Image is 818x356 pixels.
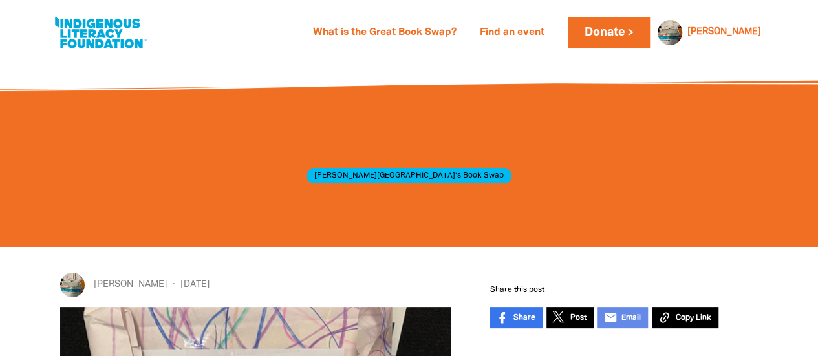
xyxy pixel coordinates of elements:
[513,312,535,324] span: Share
[490,286,544,293] span: Share this post
[621,312,640,324] span: Email
[167,278,210,292] span: [DATE]
[305,23,464,43] a: What is the Great Book Swap?
[490,307,543,328] a: Share
[675,312,711,324] span: Copy Link
[570,312,586,324] span: Post
[687,28,761,37] a: [PERSON_NAME]
[568,17,649,48] a: Donate
[546,307,594,328] a: Post
[472,23,552,43] a: Find an event
[235,196,582,220] span: Year 4 and 5 books are ready!
[652,307,718,328] button: Copy Link
[603,311,617,324] i: email
[307,168,511,183] span: [PERSON_NAME][GEOGRAPHIC_DATA]'s Book Swap
[597,307,648,328] a: emailEmail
